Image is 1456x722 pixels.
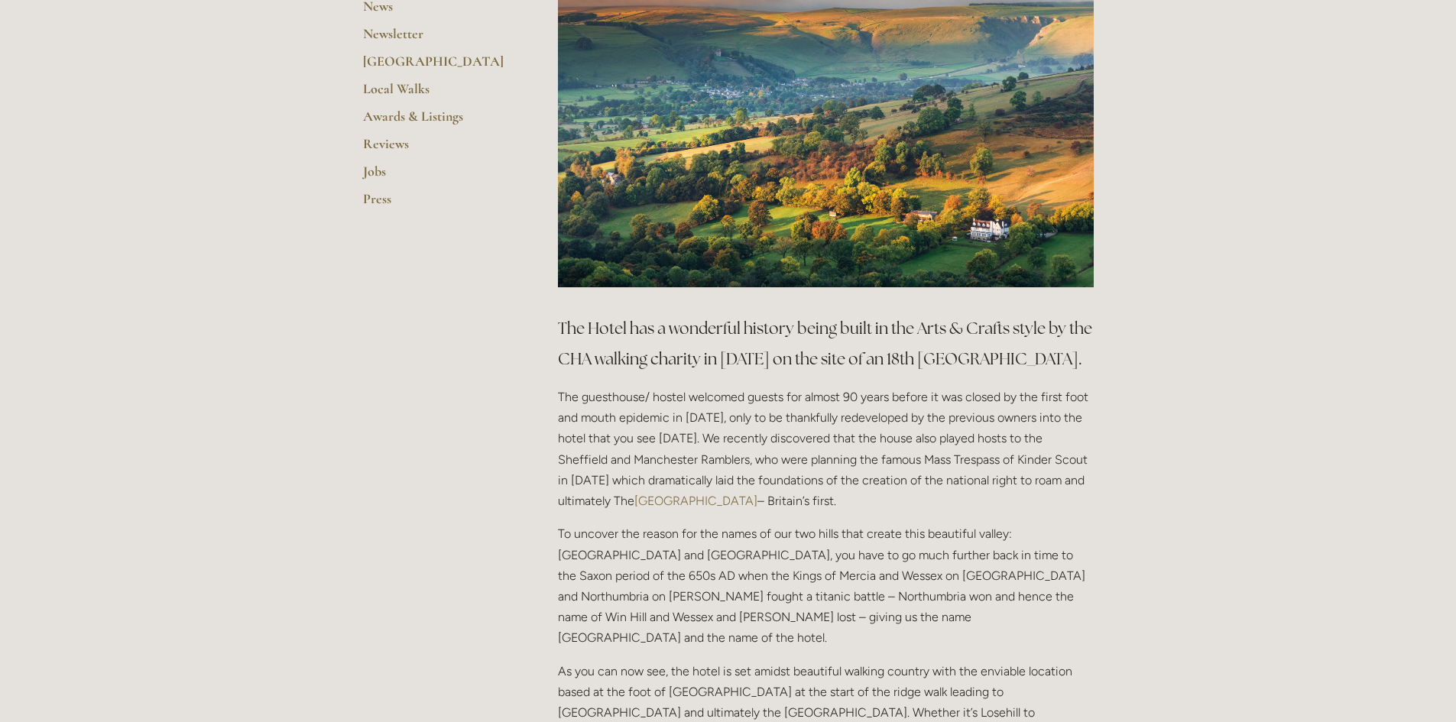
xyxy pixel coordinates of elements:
a: [GEOGRAPHIC_DATA] [634,494,757,508]
p: To uncover the reason for the names of our two hills that create this beautiful valley: [GEOGRAPH... [558,523,1094,648]
a: Reviews [363,135,509,163]
a: Press [363,190,509,218]
p: The guesthouse/ hostel welcomed guests for almost 90 years before it was closed by the first foot... [558,387,1094,511]
a: [GEOGRAPHIC_DATA] [363,53,509,80]
a: Newsletter [363,25,509,53]
a: Jobs [363,163,509,190]
a: Local Walks [363,80,509,108]
a: Awards & Listings [363,108,509,135]
h3: The Hotel has a wonderful history being built in the Arts & Crafts style by the CHA walking chari... [558,313,1094,374]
